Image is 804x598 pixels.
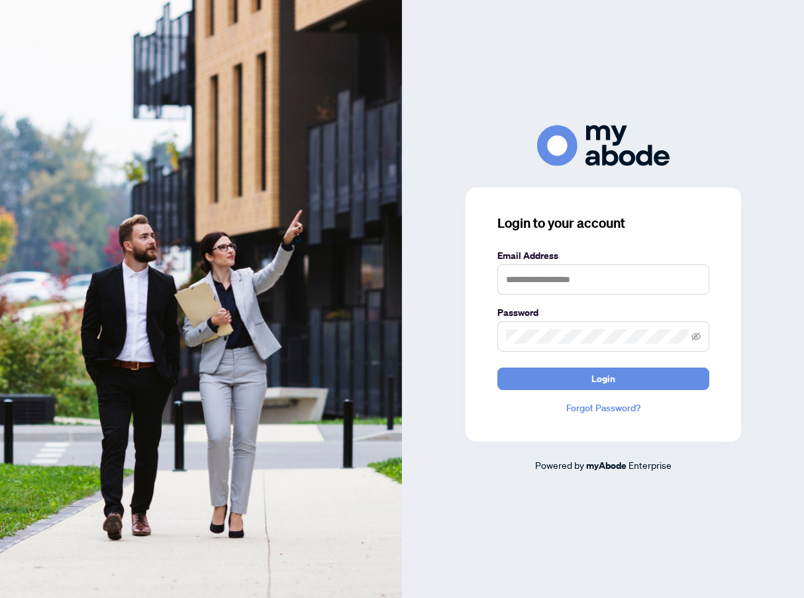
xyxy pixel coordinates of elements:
[691,332,701,341] span: eye-invisible
[497,248,709,263] label: Email Address
[497,401,709,415] a: Forgot Password?
[497,305,709,320] label: Password
[586,458,627,473] a: myAbode
[535,459,584,471] span: Powered by
[497,368,709,390] button: Login
[628,459,672,471] span: Enterprise
[591,368,615,389] span: Login
[537,125,670,166] img: ma-logo
[497,214,709,232] h3: Login to your account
